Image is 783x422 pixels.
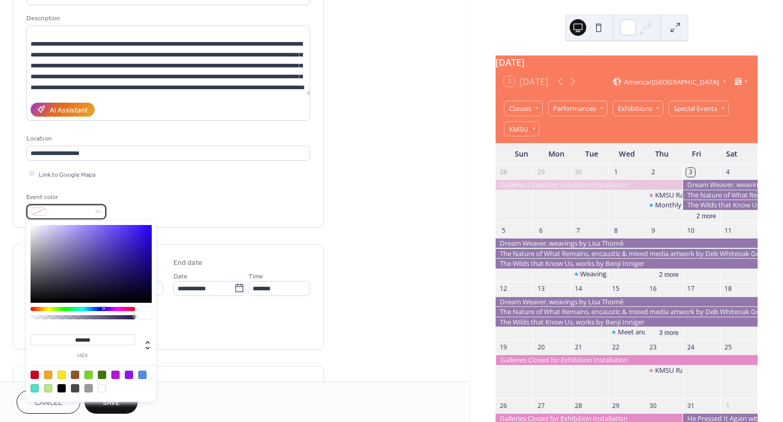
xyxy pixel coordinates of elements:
[111,371,120,379] div: #BD10E0
[655,200,734,209] div: Monthly Fiber Arts Group
[683,200,758,209] div: The Wilds that Know Us, works by Benji Inniger
[496,317,758,327] div: The Wilds that Know Us, works by Benji Inniger
[574,226,583,235] div: 7
[612,285,620,293] div: 15
[31,384,39,392] div: #50E3C2
[645,190,683,200] div: KMSU Radio: The Exhibitionists
[496,238,758,248] div: Dream Weaver, weavings by Lisa Thomê
[173,258,202,269] div: End date
[686,285,695,293] div: 17
[173,271,187,282] span: Date
[686,343,695,352] div: 24
[723,285,732,293] div: 18
[608,327,645,336] div: Meet and Learn: Deb Whiteoak Groebner
[84,390,138,414] button: Save
[26,13,308,24] div: Description
[26,192,104,203] div: Event color
[683,190,758,200] div: The Nature of What Remains, encaustic & mixed media artwork by Deb Whiteoak Groebner
[103,398,120,409] span: Save
[496,355,758,364] div: Galleries Closed for Exhibition Installation
[496,307,758,316] div: The Nature of What Remains, encaustic & mixed media artwork by Deb Whiteoak Groebner
[31,353,135,359] label: hex
[57,384,66,392] div: #000000
[723,226,732,235] div: 11
[649,168,658,177] div: 2
[723,168,732,177] div: 4
[26,133,308,144] div: Location
[655,269,683,279] button: 2 more
[686,226,695,235] div: 10
[655,365,751,375] div: KMSU Radio: The Exhibitionists
[496,249,758,258] div: The Nature of What Remains, encaustic & mixed media artwork by Deb Whiteoak Groebner
[612,226,620,235] div: 8
[580,269,714,278] div: Weaving Sound - Sound Healing Experience
[35,398,62,409] span: Cancel
[138,371,147,379] div: #4A90E2
[655,190,751,200] div: KMSU Radio: The Exhibitionists
[692,210,720,220] button: 2 more
[50,105,88,116] div: AI Assistant
[17,390,80,414] button: Cancel
[679,143,715,164] div: Fri
[574,285,583,293] div: 14
[499,285,508,293] div: 12
[98,384,106,392] div: #FFFFFF
[683,180,758,189] div: Dream Weaver, weavings by Lisa Thomê
[644,143,679,164] div: Thu
[649,226,658,235] div: 9
[44,371,52,379] div: #F5A623
[44,384,52,392] div: #B8E986
[574,143,610,164] div: Tue
[249,271,263,282] span: Time
[539,143,574,164] div: Mon
[723,401,732,410] div: 1
[645,200,683,209] div: Monthly Fiber Arts Group
[84,371,93,379] div: #7ED321
[536,168,545,177] div: 29
[574,401,583,410] div: 28
[686,401,695,410] div: 31
[31,371,39,379] div: #D0021B
[499,226,508,235] div: 5
[496,297,758,306] div: Dream Weaver, weavings by Lisa Thomê
[609,143,644,164] div: Wed
[612,401,620,410] div: 29
[71,384,79,392] div: #4A4A4A
[655,327,683,337] button: 3 more
[504,143,539,164] div: Sun
[39,169,96,180] span: Link to Google Maps
[723,343,732,352] div: 25
[536,226,545,235] div: 6
[571,269,608,278] div: Weaving Sound - Sound Healing Experience
[649,343,658,352] div: 23
[496,259,758,268] div: The Wilds that Know Us, works by Benji Inniger
[686,168,695,177] div: 3
[84,384,93,392] div: #9B9B9B
[499,343,508,352] div: 19
[499,168,508,177] div: 28
[574,168,583,177] div: 30
[714,143,749,164] div: Sat
[612,343,620,352] div: 22
[496,180,683,189] div: Galleries Closed for Exhibition Installation
[649,401,658,410] div: 30
[57,371,66,379] div: #F8E71C
[612,168,620,177] div: 1
[98,371,106,379] div: #417505
[496,55,758,69] div: [DATE]
[125,371,133,379] div: #9013FE
[536,285,545,293] div: 13
[536,343,545,352] div: 20
[71,371,79,379] div: #8B572A
[499,401,508,410] div: 26
[31,103,95,117] button: AI Assistant
[645,365,683,375] div: KMSU Radio: The Exhibitionists
[574,343,583,352] div: 21
[618,327,776,336] div: Meet and Learn: [PERSON_NAME] [PERSON_NAME]
[649,285,658,293] div: 16
[624,78,719,85] span: America/[GEOGRAPHIC_DATA]
[536,401,545,410] div: 27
